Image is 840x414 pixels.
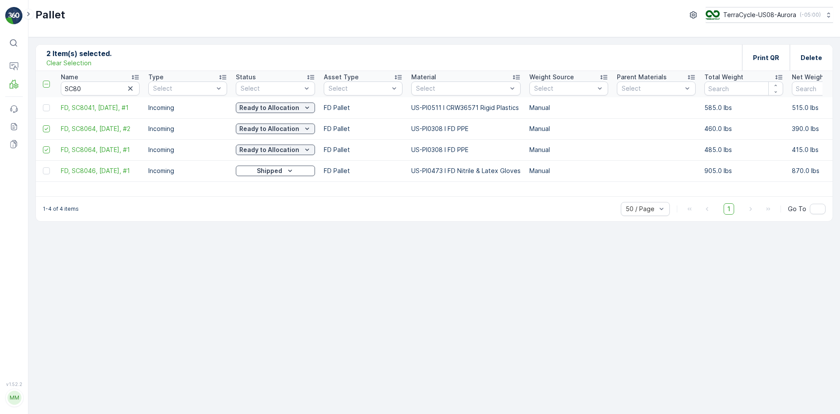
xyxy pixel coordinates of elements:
[257,166,282,175] p: Shipped
[5,389,23,407] button: MM
[529,73,574,81] p: Weight Source
[324,103,402,112] p: FD Pallet
[788,205,806,213] span: Go To
[801,53,822,62] p: Delete
[800,11,821,18] p: ( -05:00 )
[622,84,682,93] p: Select
[61,166,140,175] a: FD, SC8046, 10/06/25, #1
[61,124,140,133] span: FD, SC8064, [DATE], #2
[35,8,65,22] p: Pallet
[61,81,140,96] input: Search
[411,103,521,112] p: US-PI0511 I CRW36571 Rigid Plastics
[617,73,667,81] p: Parent Materials
[241,84,301,93] p: Select
[704,166,783,175] p: 905.0 lbs
[236,73,256,81] p: Status
[148,145,227,154] p: Incoming
[61,145,140,154] span: FD, SC8064, [DATE], #1
[61,103,140,112] span: FD, SC8041, [DATE], #1
[529,166,608,175] p: Manual
[529,145,608,154] p: Manual
[239,145,299,154] p: Ready to Allocation
[239,103,299,112] p: Ready to Allocation
[706,7,833,23] button: TerraCycle-US08-Aurora(-05:00)
[148,73,164,81] p: Type
[411,145,521,154] p: US-PI0308 I FD PPE
[792,73,826,81] p: Net Weight
[724,203,734,215] span: 1
[46,48,112,59] p: 2 Item(s) selected.
[411,124,521,133] p: US-PI0308 I FD PPE
[704,73,743,81] p: Total Weight
[324,145,402,154] p: FD Pallet
[61,73,78,81] p: Name
[153,84,213,93] p: Select
[704,81,783,96] input: Search
[534,84,595,93] p: Select
[236,124,315,134] button: Ready to Allocation
[529,103,608,112] p: Manual
[704,103,783,112] p: 585.0 lbs
[61,124,140,133] a: FD, SC8064, 10/07/25, #2
[324,124,402,133] p: FD Pallet
[236,166,315,176] button: Shipped
[7,391,21,405] div: MM
[236,103,315,113] button: Ready to Allocation
[61,103,140,112] a: FD, SC8041, 10/06/25, #1
[324,73,359,81] p: Asset Type
[753,53,779,62] p: Print QR
[704,145,783,154] p: 485.0 lbs
[148,166,227,175] p: Incoming
[5,7,23,25] img: logo
[148,124,227,133] p: Incoming
[46,59,91,67] p: Clear Selection
[411,73,436,81] p: Material
[329,84,389,93] p: Select
[43,104,50,111] div: Toggle Row Selected
[236,145,315,155] button: Ready to Allocation
[416,84,507,93] p: Select
[704,124,783,133] p: 460.0 lbs
[529,124,608,133] p: Manual
[43,125,50,132] div: Toggle Row Selected
[324,166,402,175] p: FD Pallet
[148,103,227,112] p: Incoming
[43,146,50,153] div: Toggle Row Selected
[43,205,79,212] p: 1-4 of 4 items
[411,166,521,175] p: US-PI0473 I FD Nitrile & Latex Gloves
[43,167,50,174] div: Toggle Row Selected
[723,11,796,19] p: TerraCycle-US08-Aurora
[239,124,299,133] p: Ready to Allocation
[706,10,720,20] img: image_ci7OI47.png
[5,382,23,387] span: v 1.52.2
[61,145,140,154] a: FD, SC8064, 10/07/25, #1
[61,166,140,175] span: FD, SC8046, [DATE], #1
